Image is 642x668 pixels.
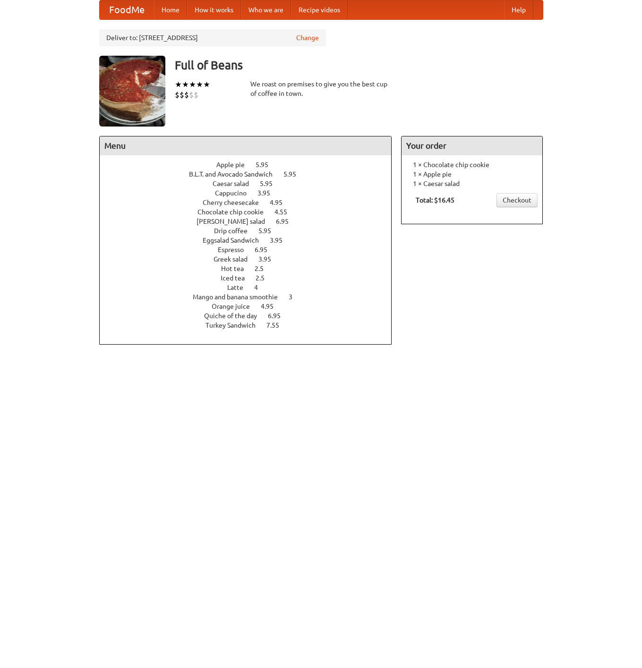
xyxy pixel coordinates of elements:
[203,79,210,90] li: ★
[268,312,290,320] span: 6.95
[260,180,282,187] span: 5.95
[203,237,300,244] a: Eggsalad Sandwich 3.95
[100,136,392,155] h4: Menu
[203,199,268,206] span: Cherry cheesecake
[197,218,306,225] a: [PERSON_NAME] salad 6.95
[406,179,538,188] li: 1 × Caesar salad
[216,161,254,169] span: Apple pie
[221,265,253,272] span: Hot tea
[416,196,454,204] b: Total: $16.45
[213,180,258,187] span: Caesar salad
[261,303,283,310] span: 4.95
[99,56,165,127] img: angular.jpg
[189,79,196,90] li: ★
[214,255,257,263] span: Greek salad
[205,321,297,329] a: Turkey Sandwich 7.55
[197,218,274,225] span: [PERSON_NAME] salad
[270,237,292,244] span: 3.95
[255,246,277,254] span: 6.95
[189,170,314,178] a: B.L.T. and Avocado Sandwich 5.95
[250,79,392,98] div: We roast on premises to give you the best cup of coffee in town.
[221,274,282,282] a: Iced tea 2.5
[197,208,273,216] span: Chocolate chip cookie
[504,0,533,19] a: Help
[213,180,290,187] a: Caesar salad 5.95
[203,237,268,244] span: Eggsalad Sandwich
[205,321,265,329] span: Turkey Sandwich
[254,284,267,291] span: 4
[154,0,187,19] a: Home
[258,227,281,235] span: 5.95
[100,0,154,19] a: FoodMe
[402,136,542,155] h4: Your order
[180,90,184,100] li: $
[255,265,273,272] span: 2.5
[189,90,194,100] li: $
[291,0,348,19] a: Recipe videos
[257,189,280,197] span: 3.95
[289,293,302,301] span: 3
[184,90,189,100] li: $
[218,246,285,254] a: Espresso 6.95
[203,199,300,206] a: Cherry cheesecake 4.95
[214,227,289,235] a: Drip coffee 5.95
[212,303,291,310] a: Orange juice 4.95
[227,284,253,291] span: Latte
[187,0,241,19] a: How it works
[182,79,189,90] li: ★
[193,293,287,301] span: Mango and banana smoothie
[175,56,543,75] h3: Full of Beans
[204,312,298,320] a: Quiche of the day 6.95
[406,169,538,179] li: 1 × Apple pie
[296,33,319,42] a: Change
[193,293,310,301] a: Mango and banana smoothie 3
[283,170,306,178] span: 5.95
[256,161,278,169] span: 5.95
[214,227,257,235] span: Drip coffee
[215,189,256,197] span: Cappucino
[218,246,253,254] span: Espresso
[496,193,538,207] a: Checkout
[99,29,326,46] div: Deliver to: [STREET_ADDRESS]
[406,160,538,169] li: 1 × Chocolate chip cookie
[175,90,180,100] li: $
[212,303,259,310] span: Orange juice
[204,312,266,320] span: Quiche of the day
[175,79,182,90] li: ★
[194,90,198,100] li: $
[276,218,298,225] span: 6.95
[258,255,281,263] span: 3.95
[241,0,291,19] a: Who we are
[270,199,292,206] span: 4.95
[221,274,254,282] span: Iced tea
[227,284,275,291] a: Latte 4
[197,208,305,216] a: Chocolate chip cookie 4.55
[221,265,281,272] a: Hot tea 2.5
[266,321,289,329] span: 7.55
[214,255,289,263] a: Greek salad 3.95
[215,189,288,197] a: Cappucino 3.95
[196,79,203,90] li: ★
[216,161,286,169] a: Apple pie 5.95
[256,274,274,282] span: 2.5
[274,208,297,216] span: 4.55
[189,170,282,178] span: B.L.T. and Avocado Sandwich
